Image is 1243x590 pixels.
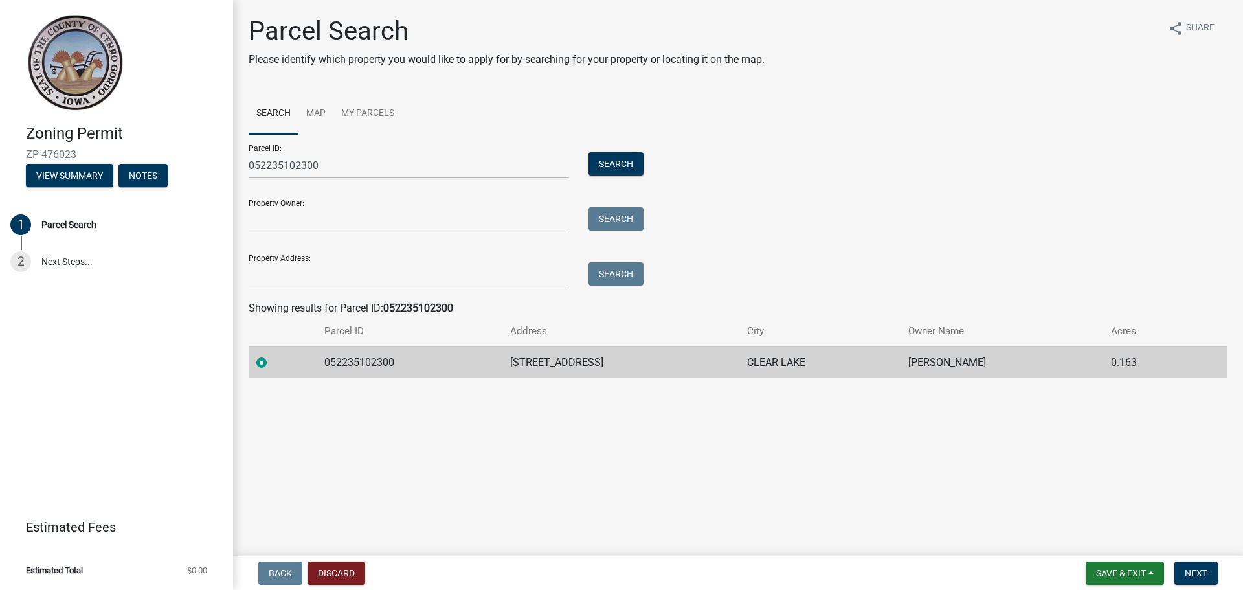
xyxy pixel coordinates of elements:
td: CLEAR LAKE [739,346,900,378]
button: View Summary [26,164,113,187]
span: ZP-476023 [26,148,207,161]
span: Next [1185,568,1207,578]
p: Please identify which property you would like to apply for by searching for your property or loca... [249,52,765,67]
button: Back [258,562,302,585]
strong: 052235102300 [383,302,453,314]
img: Cerro Gordo County, Iowa [26,14,124,111]
div: Parcel Search [41,220,96,229]
th: City [739,316,900,346]
button: Search [588,207,644,231]
div: 2 [10,251,31,272]
wm-modal-confirm: Summary [26,171,113,181]
a: Map [298,93,333,135]
div: Showing results for Parcel ID: [249,301,1227,316]
th: Parcel ID [317,316,503,346]
i: share [1168,21,1183,36]
a: Search [249,93,298,135]
a: My Parcels [333,93,402,135]
span: Share [1186,21,1215,36]
button: Next [1174,562,1218,585]
td: [PERSON_NAME] [901,346,1104,378]
span: Save & Exit [1096,568,1146,578]
button: Discard [308,562,365,585]
h4: Zoning Permit [26,124,223,143]
button: Save & Exit [1086,562,1164,585]
td: 0.163 [1103,346,1193,378]
span: Estimated Total [26,566,83,574]
a: Estimated Fees [10,514,212,540]
button: Notes [118,164,168,187]
th: Owner Name [901,316,1104,346]
button: Search [588,262,644,286]
h1: Parcel Search [249,16,765,47]
wm-modal-confirm: Notes [118,171,168,181]
div: 1 [10,214,31,235]
span: Back [269,568,292,578]
button: shareShare [1158,16,1225,41]
th: Acres [1103,316,1193,346]
span: $0.00 [187,566,207,574]
th: Address [502,316,739,346]
td: 052235102300 [317,346,503,378]
button: Search [588,152,644,176]
td: [STREET_ADDRESS] [502,346,739,378]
